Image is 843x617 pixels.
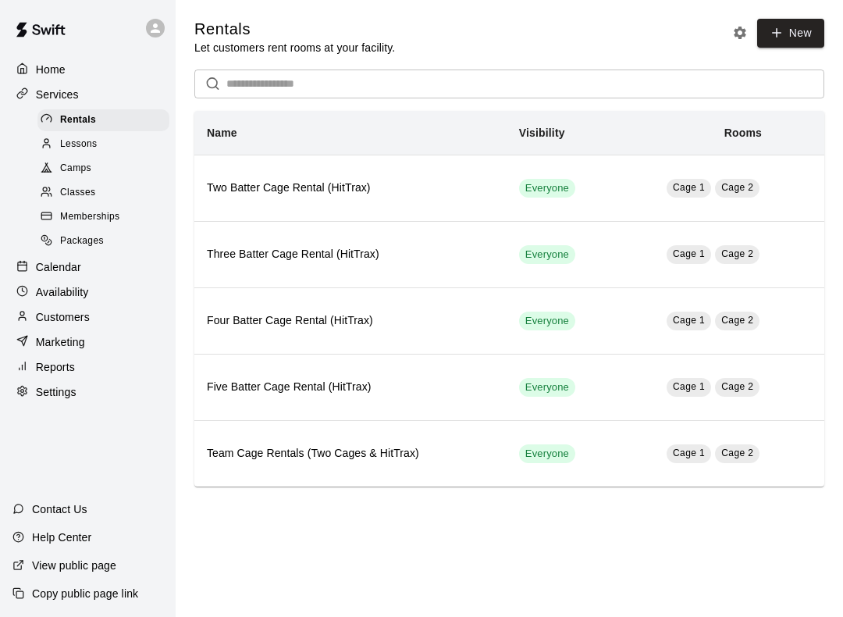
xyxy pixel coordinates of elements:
[519,380,575,395] span: Everyone
[36,259,81,275] p: Calendar
[60,112,96,128] span: Rentals
[519,181,575,196] span: Everyone
[721,381,753,392] span: Cage 2
[519,248,575,262] span: Everyone
[37,132,176,156] a: Lessons
[12,305,163,329] a: Customers
[12,380,163,404] a: Settings
[37,109,169,131] div: Rentals
[36,87,79,102] p: Services
[60,185,95,201] span: Classes
[207,379,494,396] h6: Five Batter Cage Rental (HitTrax)
[519,444,575,463] div: This service is visible to all of your customers
[36,309,90,325] p: Customers
[519,314,575,329] span: Everyone
[207,180,494,197] h6: Two Batter Cage Rental (HitTrax)
[721,182,753,193] span: Cage 2
[36,334,85,350] p: Marketing
[37,230,169,252] div: Packages
[194,40,395,55] p: Let customers rent rooms at your facility.
[12,330,163,354] a: Marketing
[194,111,824,487] table: simple table
[519,127,565,139] b: Visibility
[673,381,705,392] span: Cage 1
[721,315,753,326] span: Cage 2
[207,445,494,462] h6: Team Cage Rentals (Two Cages & HitTrax)
[36,284,89,300] p: Availability
[36,384,76,400] p: Settings
[60,161,91,177] span: Camps
[37,205,176,230] a: Memberships
[12,58,163,81] a: Home
[724,127,762,139] b: Rooms
[12,355,163,379] a: Reports
[37,181,176,205] a: Classes
[721,448,753,458] span: Cage 2
[757,19,824,48] a: New
[37,108,176,132] a: Rentals
[37,206,169,228] div: Memberships
[207,312,494,330] h6: Four Batter Cage Rental (HitTrax)
[721,248,753,259] span: Cage 2
[12,280,163,304] a: Availability
[519,179,575,198] div: This service is visible to all of your customers
[32,501,87,517] p: Contact Us
[673,448,705,458] span: Cage 1
[194,19,395,40] h5: Rentals
[519,312,575,330] div: This service is visible to all of your customers
[519,447,575,462] span: Everyone
[36,62,66,77] p: Home
[32,558,116,573] p: View public page
[728,21,752,45] button: Rental settings
[37,157,176,181] a: Camps
[37,134,169,155] div: Lessons
[32,530,91,545] p: Help Center
[673,248,705,259] span: Cage 1
[207,127,237,139] b: Name
[12,255,163,279] a: Calendar
[12,83,163,106] a: Services
[519,378,575,397] div: This service is visible to all of your customers
[207,246,494,263] h6: Three Batter Cage Rental (HitTrax)
[37,182,169,204] div: Classes
[32,586,138,601] p: Copy public page link
[673,315,705,326] span: Cage 1
[60,234,104,249] span: Packages
[60,137,98,152] span: Lessons
[36,359,75,375] p: Reports
[37,230,176,254] a: Packages
[673,182,705,193] span: Cage 1
[60,209,119,225] span: Memberships
[37,158,169,180] div: Camps
[519,245,575,264] div: This service is visible to all of your customers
